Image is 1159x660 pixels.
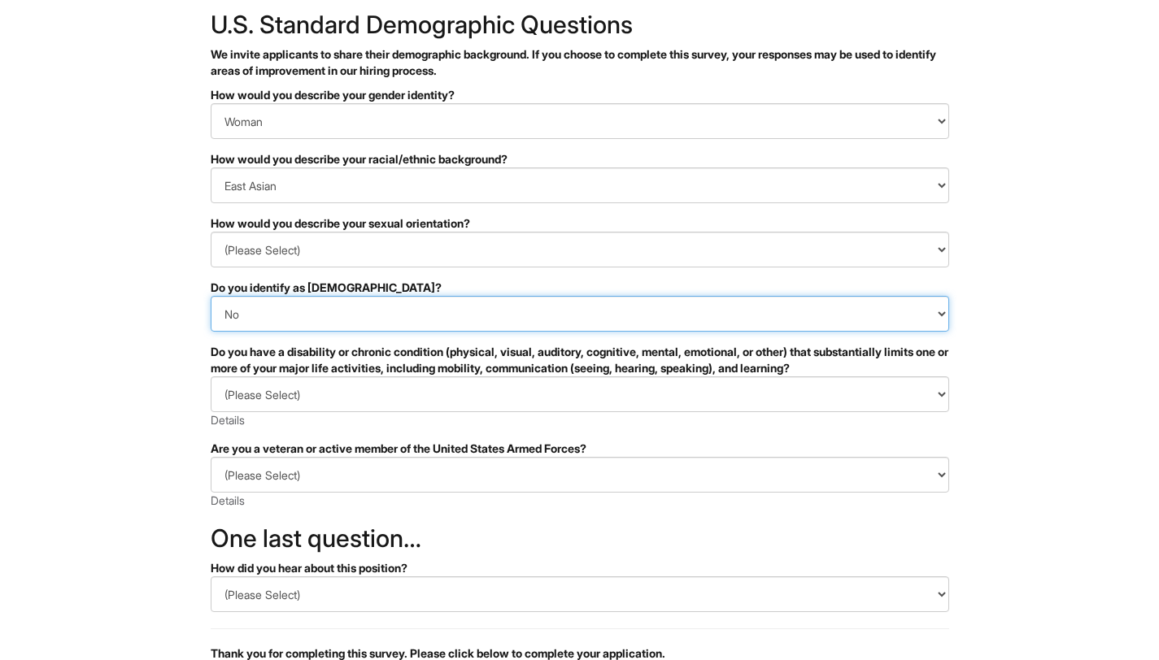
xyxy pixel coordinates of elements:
[211,151,949,167] div: How would you describe your racial/ethnic background?
[211,457,949,493] select: Are you a veteran or active member of the United States Armed Forces?
[211,46,949,79] p: We invite applicants to share their demographic background. If you choose to complete this survey...
[211,344,949,376] div: Do you have a disability or chronic condition (physical, visual, auditory, cognitive, mental, emo...
[211,560,949,576] div: How did you hear about this position?
[211,413,245,427] a: Details
[211,167,949,203] select: How would you describe your racial/ethnic background?
[211,11,949,38] h2: U.S. Standard Demographic Questions
[211,103,949,139] select: How would you describe your gender identity?
[211,525,949,552] h2: One last question…
[211,296,949,332] select: Do you identify as transgender?
[211,280,949,296] div: Do you identify as [DEMOGRAPHIC_DATA]?
[211,441,949,457] div: Are you a veteran or active member of the United States Armed Forces?
[211,87,949,103] div: How would you describe your gender identity?
[211,232,949,267] select: How would you describe your sexual orientation?
[211,493,245,507] a: Details
[211,215,949,232] div: How would you describe your sexual orientation?
[211,576,949,612] select: How did you hear about this position?
[211,376,949,412] select: Do you have a disability or chronic condition (physical, visual, auditory, cognitive, mental, emo...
